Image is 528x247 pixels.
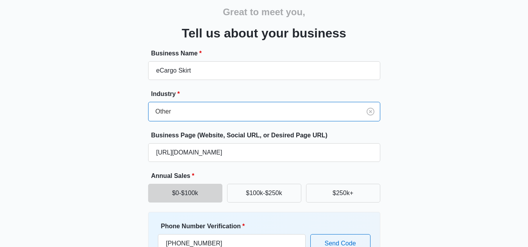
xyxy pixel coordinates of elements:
[148,184,222,203] button: $0-$100k
[151,49,383,58] label: Business Name
[151,89,383,99] label: Industry
[151,131,383,140] label: Business Page (Website, Social URL, or Desired Page URL)
[148,143,380,162] input: e.g. janesplumbing.com
[182,24,346,43] h3: Tell us about your business
[148,61,380,80] input: e.g. Jane's Plumbing
[223,5,305,19] h2: Great to meet you,
[161,222,309,231] label: Phone Number Verification
[151,171,383,181] label: Annual Sales
[364,105,377,118] button: Clear
[306,184,380,203] button: $250k+
[227,184,301,203] button: $100k-$250k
